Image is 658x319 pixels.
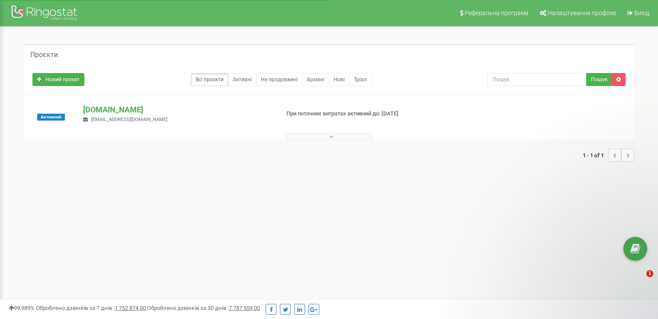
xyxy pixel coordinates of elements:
[302,73,329,86] a: Архівні
[349,73,372,86] a: Тріал
[256,73,302,86] a: Не продовжені
[37,114,65,121] span: Активний
[229,305,260,311] u: 7 787 559,00
[36,305,146,311] span: Оброблено дзвінків за 7 днів :
[286,110,425,118] p: При поточних витратах активний до: [DATE]
[634,10,649,16] span: Вихід
[629,270,649,291] iframe: Intercom live chat
[83,104,272,115] p: [DOMAIN_NAME]
[115,305,146,311] u: 1 752 874,00
[9,305,35,311] span: 99,989%
[91,117,167,122] span: [EMAIL_ADDRESS][DOMAIN_NAME]
[329,73,350,86] a: Нові
[32,73,84,86] a: Новий проєкт
[228,73,257,86] a: Активні
[147,305,260,311] span: Оброблено дзвінків за 30 днів :
[646,270,653,277] span: 1
[586,73,612,86] button: Пошук
[487,73,587,86] input: Пошук
[30,51,58,59] h5: Проєкти
[191,73,228,86] a: Всі проєкти
[548,10,616,16] span: Налаштування профілю
[465,10,529,16] span: Реферальна програма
